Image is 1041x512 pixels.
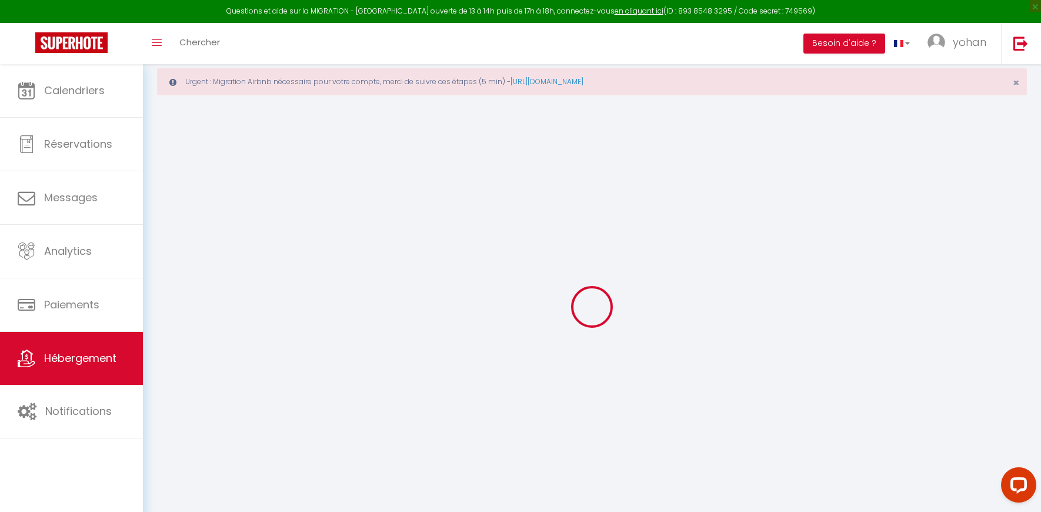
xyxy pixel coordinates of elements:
[919,23,1001,64] a: ... yohan
[45,404,112,418] span: Notifications
[157,68,1027,95] div: Urgent : Migration Airbnb nécessaire pour votre compte, merci de suivre ces étapes (5 min) -
[44,137,112,151] span: Réservations
[35,32,108,53] img: Super Booking
[803,34,885,54] button: Besoin d'aide ?
[927,34,945,51] img: ...
[44,297,99,312] span: Paiements
[44,190,98,205] span: Messages
[44,244,92,258] span: Analytics
[171,23,229,64] a: Chercher
[44,83,105,98] span: Calendriers
[615,6,663,16] a: en cliquant ici
[992,463,1041,512] iframe: LiveChat chat widget
[44,351,116,365] span: Hébergement
[511,77,583,87] a: [URL][DOMAIN_NAME]
[1013,36,1028,51] img: logout
[179,36,220,48] span: Chercher
[953,35,986,49] span: yohan
[1013,78,1019,88] button: Close
[1013,75,1019,90] span: ×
